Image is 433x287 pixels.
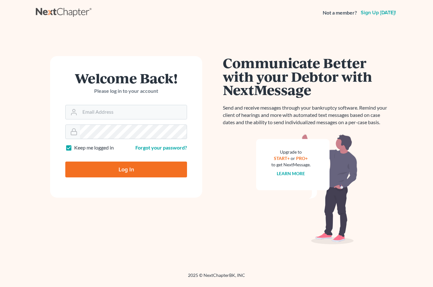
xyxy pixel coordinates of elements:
input: Email Address [80,105,187,119]
label: Keep me logged in [74,144,114,151]
strong: Not a member? [323,9,357,16]
p: Please log in to your account [65,87,187,95]
input: Log In [65,162,187,177]
div: to get NextMessage. [271,162,311,168]
a: Forgot your password? [135,144,187,150]
div: Upgrade to [271,149,311,155]
p: Send and receive messages through your bankruptcy software. Remind your client of hearings and mo... [223,104,391,126]
a: START+ [274,156,290,161]
h1: Welcome Back! [65,71,187,85]
img: nextmessage_bg-59042aed3d76b12b5cd301f8e5b87938c9018125f34e5fa2b7a6b67550977c72.svg [256,134,358,245]
div: 2025 © NextChapterBK, INC [36,272,397,284]
h1: Communicate Better with your Debtor with NextMessage [223,56,391,97]
a: Learn more [277,171,305,176]
a: PRO+ [296,156,308,161]
a: Sign up [DATE]! [359,10,397,15]
span: or [291,156,295,161]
